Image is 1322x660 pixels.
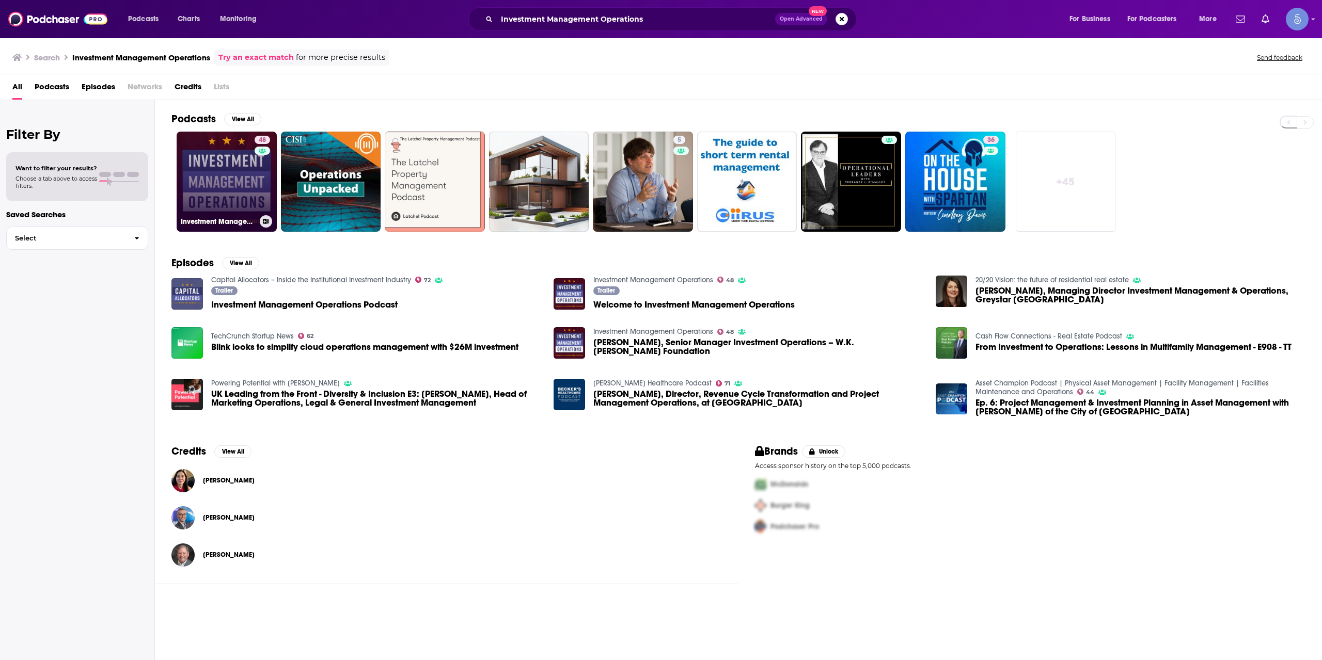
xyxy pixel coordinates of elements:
span: Want to filter your results? [15,165,97,172]
a: Show notifications dropdown [1232,10,1249,28]
a: 48 [717,329,734,335]
a: Powering Potential with Robert Walters [211,379,340,388]
span: 48 [259,135,266,146]
span: Logged in as Spiral5-G1 [1286,8,1309,30]
a: UK Leading from the Front - Diversity & Inclusion E3: Deon Pillay, Head of Marketing Operations, ... [211,390,541,407]
img: User Profile [1286,8,1309,30]
span: 48 [726,278,734,283]
p: Access sponsor history on the top 5,000 podcasts. [755,462,1305,470]
a: EpisodesView All [171,256,259,269]
a: Investment Management Operations Podcast [211,300,398,309]
button: Select [6,227,148,250]
img: Bella Peacock, Managing Director Investment Management & Operations, Greystar Europe [936,276,967,307]
a: 71 [716,380,731,387]
span: 71 [725,381,730,386]
button: Show profile menu [1286,8,1309,30]
span: Welcome to Investment Management Operations [593,300,795,309]
a: 48Investment Management Operations [177,132,277,232]
a: Bella Peacock, Managing Director Investment Management & Operations, Greystar Europe [975,286,1305,304]
span: Select [7,235,126,242]
img: Stephanie Withers, Senior Manager Investment Operations – W.K. Kellogg Foundation [554,327,585,359]
a: Show notifications dropdown [1257,10,1273,28]
h2: Episodes [171,256,214,269]
a: 48 [717,277,734,283]
a: CreditsView All [171,445,251,458]
span: Podcasts [128,12,159,26]
a: TechCrunch Startup News [211,332,294,341]
button: open menu [1062,11,1123,27]
span: for more precise results [296,52,385,63]
span: [PERSON_NAME], Director, Revenue Cycle Transformation and Project Management Operations, at [GEOG... [593,390,923,407]
img: UK Leading from the Front - Diversity & Inclusion E3: Deon Pillay, Head of Marketing Operations, ... [171,379,203,410]
a: Catherine Quiambao [203,476,255,485]
img: Catherine Quiambao [171,469,195,492]
span: More [1199,12,1217,26]
h3: Investment Management Operations [72,53,210,62]
h2: Brands [755,445,798,458]
span: Burger King [770,501,810,510]
img: Jay Parsons [171,506,195,529]
span: For Podcasters [1127,12,1177,26]
span: [PERSON_NAME] [203,513,255,522]
button: Jay ParsonsJay Parsons [171,501,722,534]
h3: Search [34,53,60,62]
span: Charts [178,12,200,26]
img: Blink looks to simplify cloud operations management with $26M investment [171,327,203,359]
h2: Podcasts [171,112,216,125]
span: Lists [214,78,229,100]
button: View All [222,257,259,269]
span: Ep. 6: Project Management & Investment Planning in Asset Management with [PERSON_NAME] of the Cit... [975,398,1305,416]
h2: Filter By [6,127,148,142]
span: Podchaser Pro [770,522,819,531]
span: 62 [307,334,313,339]
button: Open AdvancedNew [775,13,827,25]
img: Investment Management Operations Podcast [171,278,203,310]
span: Choose a tab above to access filters. [15,175,97,189]
img: Ken McCarren [171,543,195,567]
span: UK Leading from the Front - Diversity & Inclusion E3: [PERSON_NAME], Head of Marketing Operations... [211,390,541,407]
span: Open Advanced [780,17,823,22]
a: Ken McCarren [203,551,255,559]
img: Welcome to Investment Management Operations [554,278,585,310]
button: View All [214,445,251,458]
a: 5 [673,136,685,144]
a: 44 [1077,389,1095,395]
img: Ep. 6: Project Management & Investment Planning in Asset Management with Chris Klos of the City o... [936,383,967,415]
button: Send feedback [1254,53,1305,62]
button: Unlock [802,445,846,458]
a: Blink looks to simplify cloud operations management with $26M investment [211,343,518,351]
span: [PERSON_NAME], Managing Director Investment Management & Operations, Greystar [GEOGRAPHIC_DATA] [975,286,1305,304]
img: Kris Seymour, Director, Revenue Cycle Transformation and Project Management Operations, at Wellstar [554,379,585,410]
button: open menu [213,11,270,27]
span: Trailer [215,287,233,294]
a: 36 [905,132,1005,232]
a: From Investment to Operations: Lessons in Multifamily Management - E908 - TT [975,343,1292,351]
button: Catherine QuiambaoCatherine Quiambao [171,464,722,497]
button: View All [224,113,261,125]
img: From Investment to Operations: Lessons in Multifamily Management - E908 - TT [936,327,967,359]
span: 5 [678,135,681,146]
a: 62 [298,333,314,339]
span: New [809,6,827,16]
a: Ep. 6: Project Management & Investment Planning in Asset Management with Chris Klos of the City o... [975,398,1305,416]
p: Saved Searches [6,210,148,219]
a: PodcastsView All [171,112,261,125]
h3: Investment Management Operations [181,217,256,226]
span: 72 [424,278,431,283]
button: Ken McCarrenKen McCarren [171,538,722,571]
span: Networks [128,78,162,100]
img: Second Pro Logo [751,495,770,516]
span: 36 [987,135,995,146]
a: Credits [175,78,201,100]
a: 36 [983,136,999,144]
